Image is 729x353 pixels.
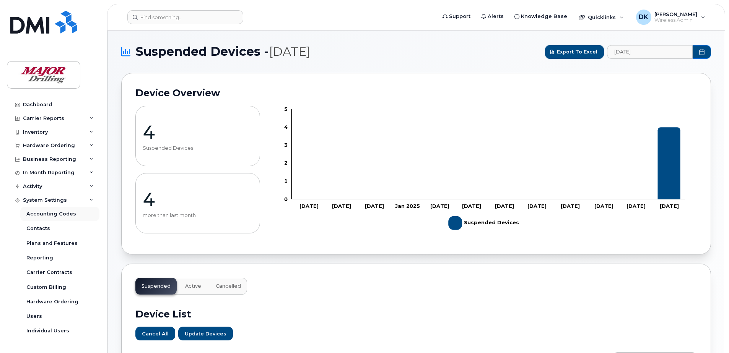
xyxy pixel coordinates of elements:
[135,308,697,320] h2: Device List
[136,44,310,59] span: Suspended Devices -
[495,203,514,209] tspan: [DATE]
[135,327,175,340] button: Cancel All
[448,213,519,233] g: Suspended Devices
[143,212,253,219] p: more than last month
[284,106,685,233] g: Chart
[299,203,319,209] tspan: [DATE]
[142,330,169,337] span: Cancel All
[545,45,604,59] button: Export to Excel
[143,188,253,211] p: 4
[448,213,519,233] g: Legend
[185,330,226,337] span: Update Devices
[660,203,679,209] tspan: [DATE]
[143,145,253,151] p: Suspended Devices
[297,127,680,199] g: Suspended Devices
[527,203,547,209] tspan: [DATE]
[557,48,597,55] span: Export to Excel
[269,44,310,59] span: [DATE]
[607,45,693,59] input: archived_billing_data
[178,327,233,340] button: Update Devices
[216,283,241,289] span: Cancelled
[143,121,253,144] p: 4
[284,124,288,130] tspan: 4
[594,203,613,209] tspan: [DATE]
[135,87,697,99] h2: Device Overview
[561,203,580,209] tspan: [DATE]
[365,203,384,209] tspan: [DATE]
[430,203,449,209] tspan: [DATE]
[395,203,420,209] tspan: Jan 2025
[284,142,288,148] tspan: 3
[332,203,351,209] tspan: [DATE]
[462,203,481,209] tspan: [DATE]
[284,160,288,166] tspan: 2
[693,45,711,59] button: Choose Date
[284,178,288,184] tspan: 1
[284,106,288,112] tspan: 5
[284,196,288,202] tspan: 0
[185,283,201,289] span: Active
[626,203,646,209] tspan: [DATE]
